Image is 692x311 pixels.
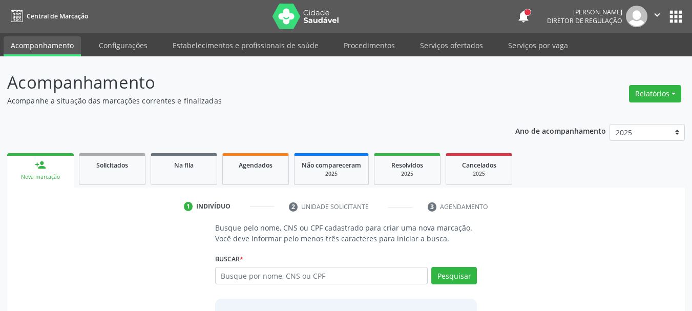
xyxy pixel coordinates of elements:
[215,267,428,284] input: Busque por nome, CNS ou CPF
[652,9,663,20] i: 
[184,202,193,211] div: 1
[302,161,361,170] span: Não compareceram
[337,36,402,54] a: Procedimentos
[302,170,361,178] div: 2025
[626,6,647,27] img: img
[516,9,531,24] button: notifications
[667,8,685,26] button: apps
[165,36,326,54] a: Estabelecimentos e profissionais de saúde
[196,202,230,211] div: Indivíduo
[547,16,622,25] span: Diretor de regulação
[27,12,88,20] span: Central de Marcação
[391,161,423,170] span: Resolvidos
[215,251,243,267] label: Buscar
[547,8,622,16] div: [PERSON_NAME]
[629,85,681,102] button: Relatórios
[239,161,272,170] span: Agendados
[431,267,477,284] button: Pesquisar
[174,161,194,170] span: Na fila
[501,36,575,54] a: Serviços por vaga
[92,36,155,54] a: Configurações
[647,6,667,27] button: 
[96,161,128,170] span: Solicitados
[4,36,81,56] a: Acompanhamento
[14,173,67,181] div: Nova marcação
[462,161,496,170] span: Cancelados
[215,222,477,244] p: Busque pelo nome, CNS ou CPF cadastrado para criar uma nova marcação. Você deve informar pelo men...
[515,124,606,137] p: Ano de acompanhamento
[7,8,88,25] a: Central de Marcação
[35,159,46,171] div: person_add
[382,170,433,178] div: 2025
[453,170,505,178] div: 2025
[413,36,490,54] a: Serviços ofertados
[7,70,481,95] p: Acompanhamento
[7,95,481,106] p: Acompanhe a situação das marcações correntes e finalizadas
